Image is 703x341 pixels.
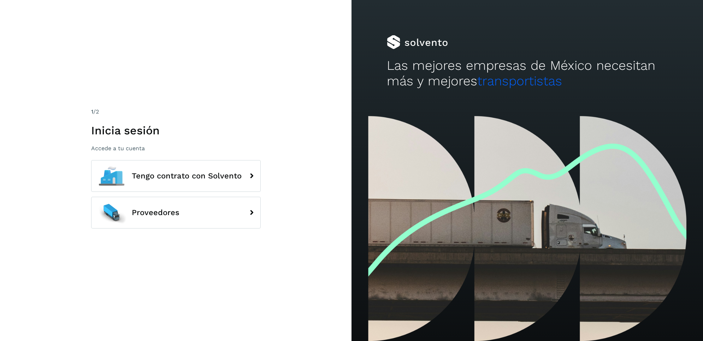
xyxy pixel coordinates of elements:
[91,124,261,137] h1: Inicia sesión
[132,172,242,180] span: Tengo contrato con Solvento
[91,108,261,116] div: /2
[387,58,668,89] h2: Las mejores empresas de México necesitan más y mejores
[477,73,562,89] span: transportistas
[91,108,93,115] span: 1
[91,160,261,192] button: Tengo contrato con Solvento
[91,145,261,152] p: Accede a tu cuenta
[91,197,261,229] button: Proveedores
[132,208,179,217] span: Proveedores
